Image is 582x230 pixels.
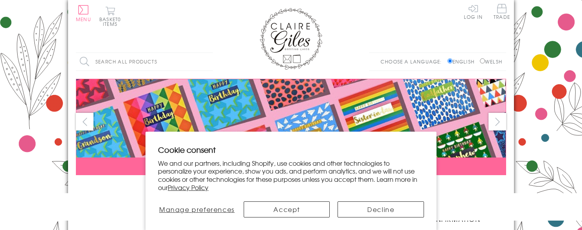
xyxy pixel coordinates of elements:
button: Manage preferences [158,201,236,217]
a: Trade [494,4,510,21]
img: Claire Giles Greetings Cards [260,8,322,70]
a: Privacy Policy [168,183,208,192]
button: Menu [76,5,91,22]
p: We and our partners, including Shopify, use cookies and other technologies to personalize your ex... [158,159,424,192]
span: 0 items [103,16,121,27]
p: Choose a language: [381,58,446,65]
input: English [447,58,453,63]
span: Trade [494,4,510,19]
span: Menu [76,16,91,23]
button: Accept [244,201,330,217]
button: Decline [338,201,424,217]
label: Welsh [480,58,502,65]
span: Manage preferences [159,205,235,214]
button: next [489,113,506,130]
input: Search [205,53,213,71]
h2: Cookie consent [158,144,424,155]
input: Welsh [480,58,485,63]
label: English [447,58,478,65]
div: Carousel Pagination [76,181,506,193]
button: Basket0 items [99,6,121,26]
a: Log In [464,4,483,19]
button: prev [76,113,93,130]
input: Search all products [76,53,213,71]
